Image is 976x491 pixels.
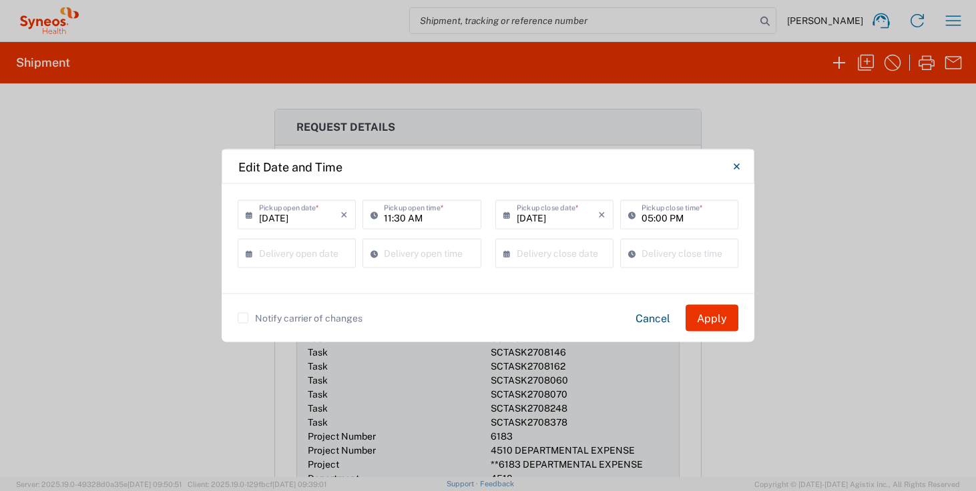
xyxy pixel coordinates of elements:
[340,204,348,225] i: ×
[625,305,681,332] button: Cancel
[723,153,750,180] button: Close
[598,204,605,225] i: ×
[238,313,362,324] label: Notify carrier of changes
[686,305,738,332] button: Apply
[238,157,342,175] h4: Edit Date and Time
